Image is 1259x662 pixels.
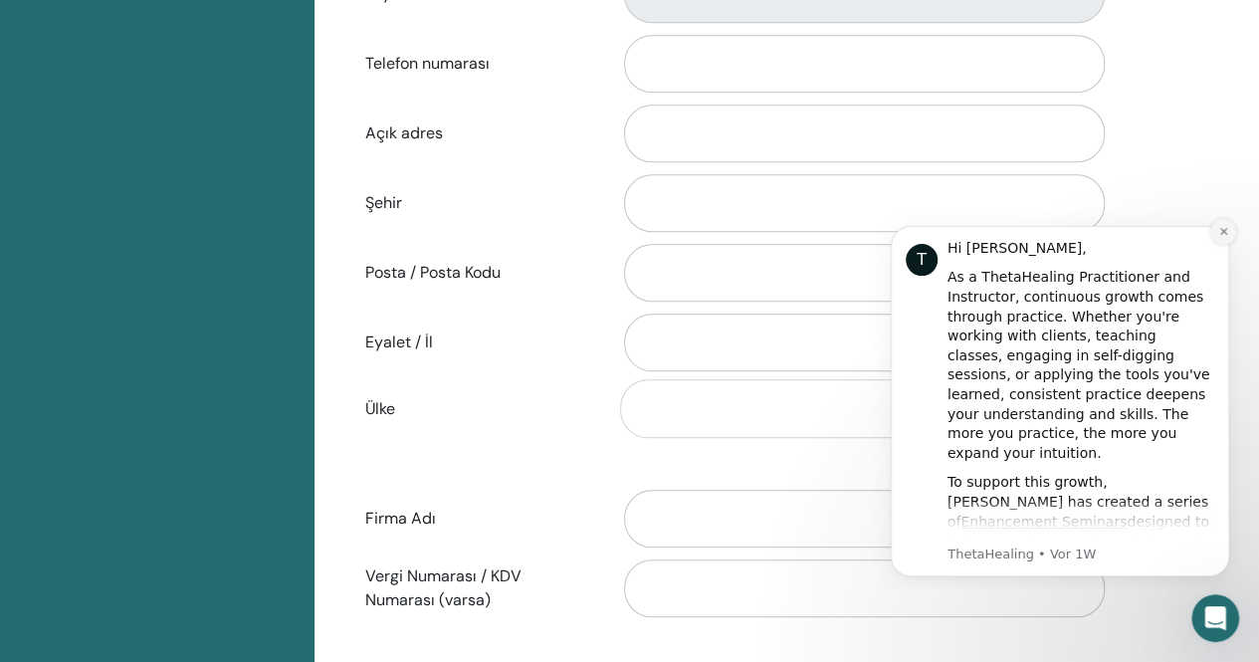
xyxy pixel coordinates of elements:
label: Posta / Posta Kodu [350,254,605,292]
label: Firma Adı [350,500,605,538]
p: Message from ThetaHealing, sent Vor 1W [87,337,353,355]
a: Enhancement Seminars [101,306,267,322]
iframe: Intercom live chat [1191,594,1239,642]
button: Dismiss notification [349,11,375,37]
iframe: Intercom notifications Nachricht [861,208,1259,588]
label: Açık adres [350,114,605,152]
label: Vergi Numarası / KDV Numarası (varsa) [350,557,605,619]
label: Şehir [350,184,605,222]
label: Eyalet / İl [350,324,605,361]
label: Ülke [350,390,605,428]
label: Telefon numarası [350,45,605,83]
div: To support this growth, [PERSON_NAME] has created a series of designed to help you refine your kn... [87,265,353,480]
